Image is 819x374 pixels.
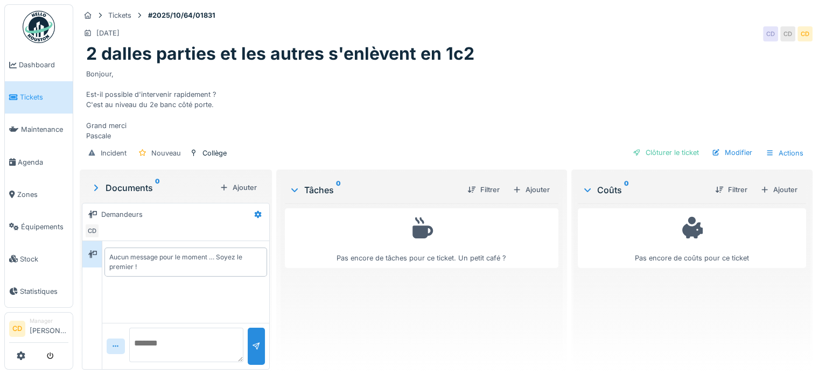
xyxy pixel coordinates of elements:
[463,182,504,197] div: Filtrer
[763,26,778,41] div: CD
[21,124,68,135] span: Maintenance
[109,252,262,272] div: Aucun message pour le moment … Soyez le premier !
[17,189,68,200] span: Zones
[96,28,120,38] div: [DATE]
[20,92,68,102] span: Tickets
[144,10,220,20] strong: #2025/10/64/01831
[30,317,68,325] div: Manager
[5,81,73,114] a: Tickets
[780,26,795,41] div: CD
[20,254,68,264] span: Stock
[289,184,459,196] div: Tâches
[5,114,73,146] a: Maintenance
[5,243,73,275] a: Stock
[18,157,68,167] span: Agenda
[585,213,799,263] div: Pas encore de coûts pour ce ticket
[90,181,215,194] div: Documents
[9,317,68,343] a: CD Manager[PERSON_NAME]
[30,317,68,340] li: [PERSON_NAME]
[582,184,706,196] div: Coûts
[624,184,629,196] sup: 0
[85,223,100,238] div: CD
[711,182,752,197] div: Filtrer
[23,11,55,43] img: Badge_color-CXgf-gQk.svg
[19,60,68,70] span: Dashboard
[5,275,73,307] a: Statistiques
[86,65,806,141] div: Bonjour, Est-il possible d'intervenir rapidement ? C'est au niveau du 2e banc côté porte. Grand m...
[5,210,73,243] a: Équipements
[5,146,73,178] a: Agenda
[336,184,341,196] sup: 0
[628,145,703,160] div: Clôturer le ticket
[86,44,474,64] h1: 2 dalles parties et les autres s'enlèvent en 1c2
[151,148,181,158] div: Nouveau
[797,26,813,41] div: CD
[292,213,551,263] div: Pas encore de tâches pour ce ticket. Un petit café ?
[215,180,261,195] div: Ajouter
[108,10,131,20] div: Tickets
[202,148,227,158] div: Collège
[21,222,68,232] span: Équipements
[20,286,68,297] span: Statistiques
[101,209,143,220] div: Demandeurs
[155,181,160,194] sup: 0
[508,182,554,197] div: Ajouter
[756,182,802,197] div: Ajouter
[761,145,808,161] div: Actions
[5,178,73,210] a: Zones
[9,321,25,337] li: CD
[5,49,73,81] a: Dashboard
[101,148,127,158] div: Incident
[708,145,757,160] div: Modifier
